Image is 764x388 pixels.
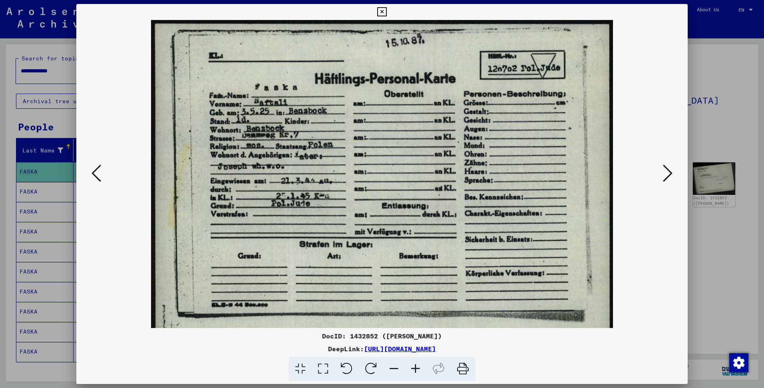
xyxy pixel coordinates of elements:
div: DeepLink: [76,344,688,354]
img: Change consent [729,353,748,372]
img: 001.jpg [151,20,613,348]
a: [URL][DOMAIN_NAME] [364,345,436,353]
div: DocID: 1432852 ([PERSON_NAME]) [76,331,688,341]
div: Change consent [729,353,748,372]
